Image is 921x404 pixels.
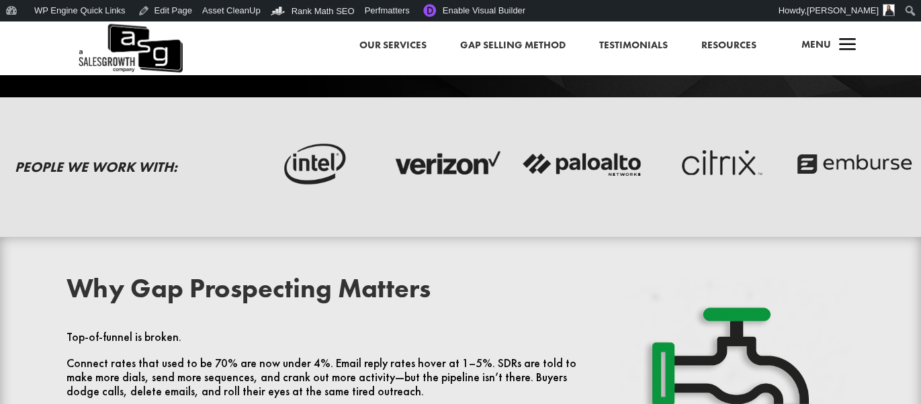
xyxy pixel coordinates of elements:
[77,21,183,75] a: A Sales Growth Company Logo
[386,140,508,189] img: verizon-logo-dark
[807,5,879,15] span: [PERSON_NAME]
[21,21,32,32] img: logo_orange.svg
[38,21,66,32] div: v 4.0.25
[701,37,756,54] a: Resources
[51,86,120,95] div: Domain Overview
[460,37,566,54] a: Gap Selling Method
[292,6,355,16] span: Rank Math SEO
[77,21,183,75] img: ASG Co. Logo
[36,85,47,95] img: tab_domain_overview_orange.svg
[521,140,644,189] img: palato-networks-logo-dark
[834,32,861,59] span: a
[67,330,578,356] p: Top-of-funnel is broken.
[35,35,148,46] div: Domain: [DOMAIN_NAME]
[599,37,668,54] a: Testimonials
[801,38,831,51] span: Menu
[21,35,32,46] img: website_grey.svg
[250,140,372,189] img: intel-logo-dark
[67,275,578,309] h2: Why Gap Prospecting Matters
[793,140,915,189] img: emburse-logo-dark
[359,37,427,54] a: Our Services
[657,140,779,189] img: critix-logo-dark
[134,85,144,95] img: tab_keywords_by_traffic_grey.svg
[148,86,226,95] div: Keywords by Traffic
